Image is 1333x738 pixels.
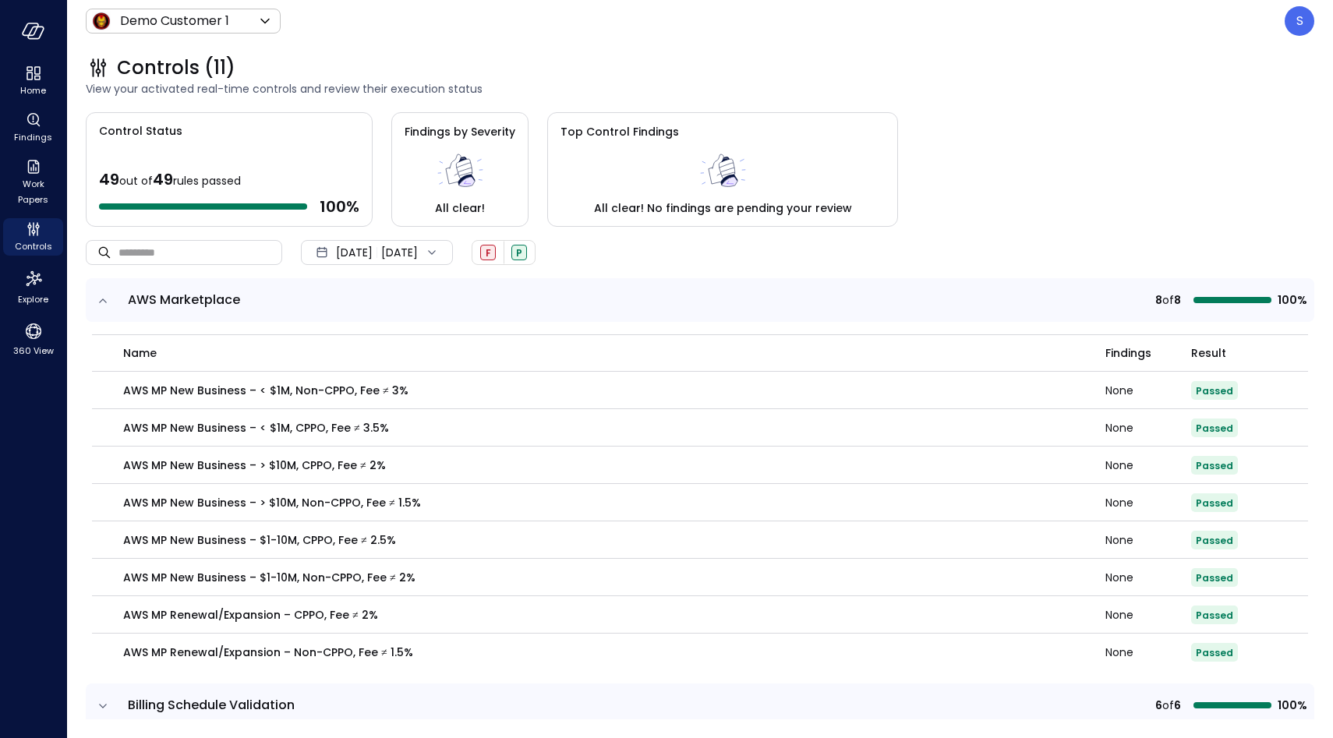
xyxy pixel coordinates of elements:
[86,80,1314,97] span: View your activated real-time controls and review their execution status
[123,419,389,436] p: AWS MP New Business – < $1M, CPPO, Fee ≠ 3.5%
[95,293,111,309] button: expand row
[20,83,46,98] span: Home
[320,196,359,217] span: 100 %
[1196,609,1233,622] span: Passed
[1278,291,1305,309] span: 100%
[594,200,852,217] span: All clear! No findings are pending your review
[128,696,295,714] span: Billing Schedule Validation
[18,291,48,307] span: Explore
[1105,609,1191,620] div: None
[95,698,111,714] button: expand row
[1105,422,1191,433] div: None
[99,168,119,190] span: 49
[1174,291,1181,309] span: 8
[1278,697,1305,714] span: 100%
[435,200,485,217] span: All clear!
[1196,534,1233,547] span: Passed
[3,62,63,100] div: Home
[336,244,373,261] span: [DATE]
[153,168,173,190] span: 49
[117,55,235,80] span: Controls (11)
[3,156,63,209] div: Work Papers
[119,173,153,189] span: out of
[1105,572,1191,583] div: None
[1155,291,1162,309] span: 8
[1162,697,1174,714] span: of
[1105,647,1191,658] div: None
[1196,496,1233,510] span: Passed
[1105,460,1191,471] div: None
[1196,459,1233,472] span: Passed
[1285,6,1314,36] div: Steve Sovik
[128,291,240,309] span: AWS Marketplace
[13,343,54,358] span: 360 View
[1162,291,1174,309] span: of
[123,344,157,362] span: name
[405,124,515,139] span: Findings by Severity
[9,176,57,207] span: Work Papers
[123,644,413,661] p: AWS MP Renewal/Expansion – Non-CPPO, Fee ≠ 1.5%
[1196,384,1233,397] span: Passed
[1196,571,1233,584] span: Passed
[123,494,421,511] p: AWS MP New Business – > $10M, Non-CPPO, Fee ≠ 1.5%
[511,245,527,260] div: Passed
[486,246,491,260] span: F
[1105,535,1191,546] div: None
[123,457,386,474] p: AWS MP New Business – > $10M, CPPO, Fee ≠ 2%
[1191,344,1226,362] span: Result
[3,265,63,309] div: Explore
[1105,497,1191,508] div: None
[15,238,52,254] span: Controls
[123,531,396,549] p: AWS MP New Business – $1-10M, CPPO, Fee ≠ 2.5%
[1296,12,1303,30] p: S
[3,218,63,256] div: Controls
[123,606,378,623] p: AWS MP Renewal/Expansion – CPPO, Fee ≠ 2%
[3,109,63,147] div: Findings
[560,124,679,139] span: Top Control Findings
[14,129,52,145] span: Findings
[3,318,63,360] div: 360 View
[123,569,415,586] p: AWS MP New Business – $1-10M, Non-CPPO, Fee ≠ 2%
[1196,646,1233,659] span: Passed
[87,113,182,139] span: Control Status
[173,173,241,189] span: rules passed
[1174,697,1181,714] span: 6
[1196,422,1233,435] span: Passed
[480,245,496,260] div: Failed
[1105,344,1151,362] span: Findings
[123,382,408,399] p: AWS MP New Business – < $1M, Non-CPPO, Fee ≠ 3%
[1105,385,1191,396] div: None
[92,12,111,30] img: Icon
[120,12,229,30] p: Demo Customer 1
[516,246,522,260] span: P
[1155,697,1162,714] span: 6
